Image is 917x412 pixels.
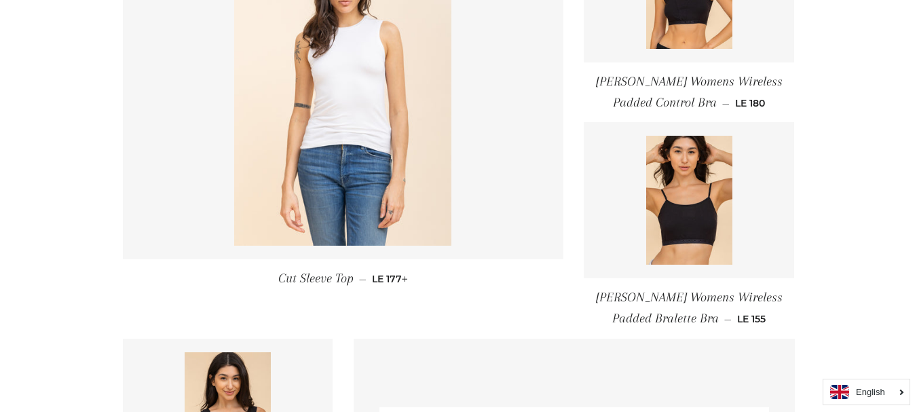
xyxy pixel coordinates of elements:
[724,313,732,325] span: —
[830,385,903,399] a: English
[596,74,783,110] span: [PERSON_NAME] Womens Wireless Padded Control Bra
[584,62,794,123] a: [PERSON_NAME] Womens Wireless Padded Control Bra — LE 180
[722,97,730,109] span: —
[372,273,408,285] span: LE 177
[584,278,794,339] a: [PERSON_NAME] Womens Wireless Padded Bralette Bra — LE 155
[359,273,367,285] span: —
[735,97,765,109] span: LE 180
[123,259,564,298] a: Cut Sleeve Top — LE 177
[856,388,885,396] i: English
[596,290,783,326] span: [PERSON_NAME] Womens Wireless Padded Bralette Bra
[737,313,766,325] span: LE 155
[278,271,354,286] span: Cut Sleeve Top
